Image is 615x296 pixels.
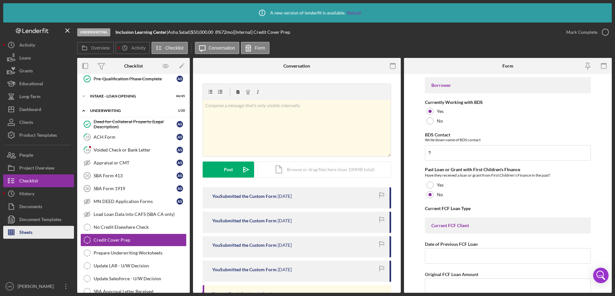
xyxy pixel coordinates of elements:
button: Overview [77,42,114,54]
div: Credit Cover Prep [94,237,186,243]
button: Dashboard [3,103,74,116]
button: Documents [3,200,74,213]
div: 44 / 45 [173,94,185,98]
div: Document Templates [19,213,61,227]
div: Open Intercom Messenger [593,268,609,283]
div: Update Salesforce - U/W Decision [94,276,186,281]
div: SBA Form 1919 [94,186,177,191]
div: Asha Salad | [168,30,191,35]
button: History [3,187,74,200]
button: Sheets [3,226,74,239]
a: 36SBA Form 1919AS [80,182,187,195]
time: 2025-06-18 16:20 [278,243,292,248]
div: Mark Complete [566,26,597,39]
div: Long-Term [19,90,41,105]
div: Loans [19,51,31,66]
div: MN DEED Application Forms [94,199,177,204]
div: 72 mo [221,30,233,35]
div: Clients [19,116,33,130]
a: 33ACH FormAS [80,131,187,143]
div: Currently Working with BDS [425,100,591,105]
div: Grants [19,64,33,79]
label: Activity [131,45,145,51]
div: Update LAR - U/W Decision [94,263,186,268]
div: SBA Form 413 [94,173,177,178]
div: 8 % [215,30,221,35]
time: 2025-06-18 16:24 [278,218,292,223]
div: A S [177,147,183,153]
div: No Credit Elsewhere Check [94,225,186,230]
div: A S [177,134,183,140]
div: | [Internal] Credit Cover Prep [233,30,290,35]
button: Loans [3,51,74,64]
div: Current FCF Loan Type [425,206,591,211]
div: $50,000.00 [191,30,215,35]
div: A S [177,185,183,192]
a: Grants [3,64,74,77]
button: Long-Term [3,90,74,103]
a: Update LAR - U/W Decision [80,259,187,272]
div: Checklist [19,174,38,189]
a: 34Voided Check or Bank LetterAS [80,143,187,156]
a: Deed for Collateral Property (Legal Description)AS [80,118,187,131]
div: Documents [19,200,42,215]
div: Have they received a loan or grant from First Children's Finance in the past? [425,172,591,179]
div: | [115,30,168,35]
div: You Submitted the Custom Form [212,267,277,272]
div: ACH Form [94,134,177,140]
a: Pre-Qualification Phase CompleteAS [80,72,187,85]
div: Pre-Qualification Phase Complete [94,76,177,81]
button: Post [203,162,254,178]
div: Load Loan Data into CAFS (SBA CA only) [94,212,186,217]
div: People [19,149,33,163]
div: Voided Check or Bank Letter [94,147,177,153]
div: Sheets [19,226,32,240]
button: Conversation [195,42,240,54]
div: Underwriting [77,28,110,36]
button: Mark Complete [560,26,612,39]
div: Form [502,63,513,69]
div: A S [177,121,183,127]
div: INTAKE - LOAN OPENING [90,94,169,98]
a: 35SBA Form 413AS [80,169,187,182]
div: You Submitted the Custom Form [212,243,277,248]
a: MN DEED Application FormsAS [80,195,187,208]
div: Post [224,162,233,178]
div: A S [177,172,183,179]
button: Project Overview [3,162,74,174]
button: Checklist [151,42,188,54]
div: A S [177,160,183,166]
time: 2025-06-18 16:19 [278,267,292,272]
button: Checklist [3,174,74,187]
label: Date of Previous FCF Loan [425,241,478,247]
a: Update Salesforce - U/W Decision [80,272,187,285]
label: Original FCF Loan Amount [425,272,478,277]
label: No [437,118,443,124]
div: Write down name of BDS contact [425,137,591,142]
button: Activity [3,39,74,51]
button: Activity [115,42,150,54]
button: HR[PERSON_NAME] [3,280,74,293]
div: Prepare Underwriting Worksheets [94,250,186,255]
div: Appraisal or CMT [94,160,177,165]
a: Load Loan Data into CAFS (SBA CA only) [80,208,187,221]
button: People [3,149,74,162]
div: History [19,187,34,202]
a: Prepare Underwriting Worksheets [80,246,187,259]
a: No Credit Elsewhere Check [80,221,187,234]
button: Clients [3,116,74,129]
div: Deed for Collateral Property (Legal Description) [94,119,177,129]
div: Dashboard [19,103,41,117]
div: A new version of lenderfit is available. [254,5,361,21]
div: UNDERWRITING [90,109,169,113]
a: Appraisal or CMTAS [80,156,187,169]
